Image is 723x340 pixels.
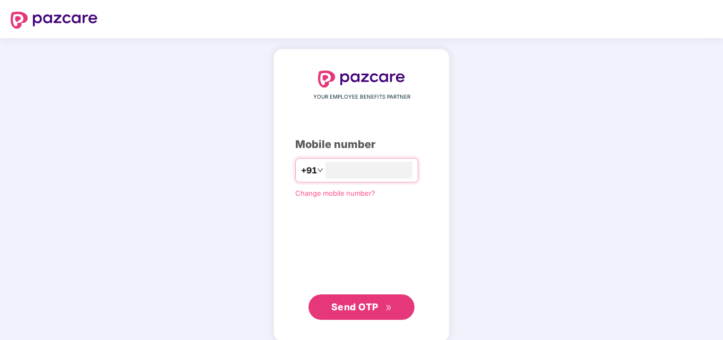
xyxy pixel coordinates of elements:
[301,164,317,177] span: +91
[313,93,410,101] span: YOUR EMPLOYEE BENEFITS PARTNER
[318,71,405,88] img: logo
[308,294,415,320] button: Send OTPdouble-right
[385,304,392,311] span: double-right
[11,12,98,29] img: logo
[295,189,375,197] a: Change mobile number?
[317,167,323,173] span: down
[331,301,378,312] span: Send OTP
[295,136,428,153] div: Mobile number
